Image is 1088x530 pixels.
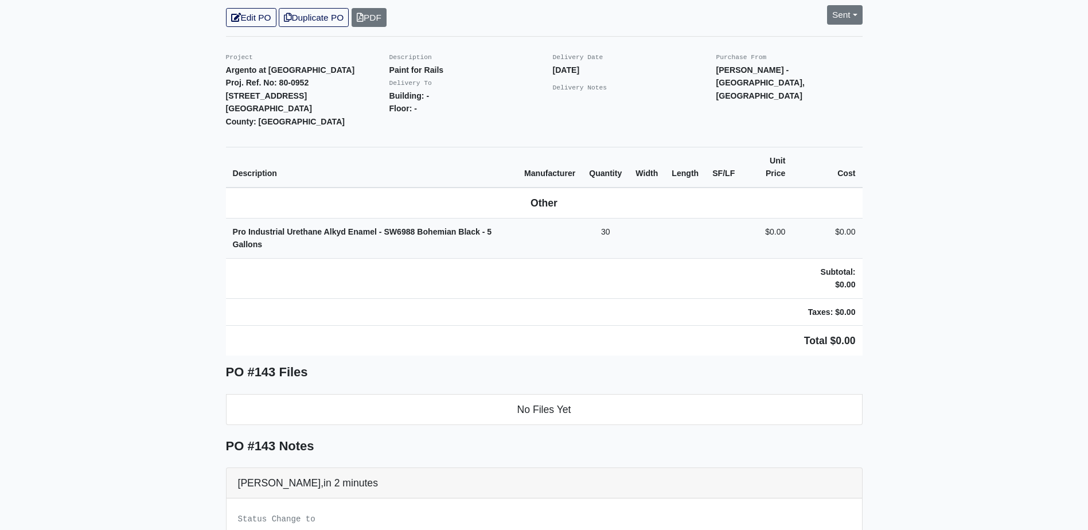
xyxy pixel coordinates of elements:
[226,365,863,380] h5: PO #143 Files
[582,218,629,258] td: 30
[226,117,345,126] strong: County: [GEOGRAPHIC_DATA]
[226,104,312,113] strong: [GEOGRAPHIC_DATA]
[226,54,253,61] small: Project
[531,197,557,209] b: Other
[389,54,432,61] small: Description
[389,104,417,113] strong: Floor: -
[553,84,607,91] small: Delivery Notes
[389,91,430,100] strong: Building: -
[665,147,705,188] th: Length
[582,147,629,188] th: Quantity
[226,78,309,87] strong: Proj. Ref. No: 80-0952
[226,147,518,188] th: Description
[517,147,582,188] th: Manufacturer
[742,218,792,258] td: $0.00
[352,8,387,27] a: PDF
[716,64,863,103] p: [PERSON_NAME] - [GEOGRAPHIC_DATA], [GEOGRAPHIC_DATA]
[827,5,863,24] a: Sent
[792,218,862,258] td: $0.00
[553,54,603,61] small: Delivery Date
[226,65,355,75] strong: Argento at [GEOGRAPHIC_DATA]
[389,65,444,75] strong: Paint for Rails
[226,91,307,100] strong: [STREET_ADDRESS]
[553,65,580,75] strong: [DATE]
[792,258,862,298] td: Subtotal: $0.00
[742,147,792,188] th: Unit Price
[792,147,862,188] th: Cost
[716,54,767,61] small: Purchase From
[389,80,432,87] small: Delivery To
[227,468,862,498] div: [PERSON_NAME],
[238,515,315,524] small: Status Change to
[323,477,378,489] span: in 2 minutes
[629,147,665,188] th: Width
[233,227,492,250] strong: Pro Industrial Urethane Alkyd Enamel - SW6988 Bohemian Black - 5 Gallons
[792,298,862,326] td: Taxes: $0.00
[226,394,863,425] li: No Files Yet
[226,439,863,454] h5: PO #143 Notes
[226,326,863,356] td: Total $0.00
[226,8,276,27] a: Edit PO
[279,8,349,27] a: Duplicate PO
[705,147,742,188] th: SF/LF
